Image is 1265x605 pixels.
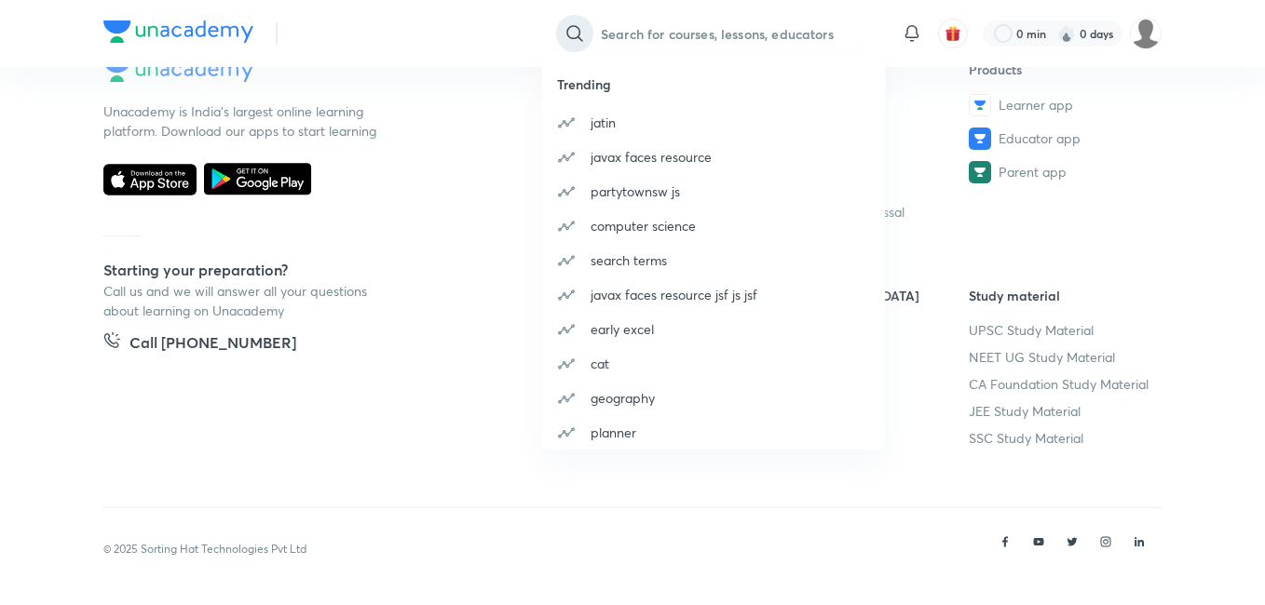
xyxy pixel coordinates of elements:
p: early excel [591,319,654,339]
p: planner [591,423,636,442]
a: javax faces resource jsf js jsf [542,277,885,312]
a: javax faces resource [542,140,885,174]
a: planner [542,415,885,450]
p: jatin [591,113,616,132]
p: geography [591,388,655,408]
a: geography [542,381,885,415]
h6: Trending [557,74,885,94]
a: computer science [542,208,885,243]
p: javax faces resource jsf js jsf [591,285,757,304]
a: search terms [542,243,885,277]
p: search terms [591,250,667,270]
p: cat [591,354,609,373]
p: partytownsw js [591,181,680,201]
a: jatin [542,105,885,140]
p: computer science [591,216,696,235]
a: partytownsw js [542,174,885,208]
a: cat [542,346,885,381]
a: early excel [542,312,885,346]
p: javax faces resource [591,147,712,167]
